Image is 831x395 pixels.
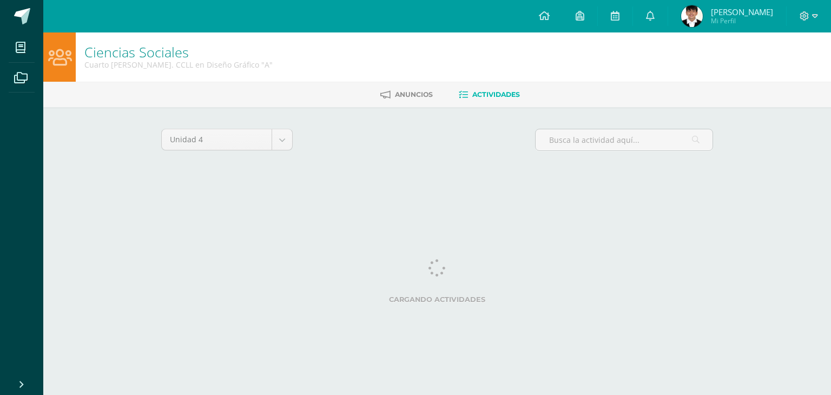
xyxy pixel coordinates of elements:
img: 46f588a5baa69dadd4e3423aeac4e3db.png [681,5,703,27]
span: Anuncios [395,90,433,98]
span: [PERSON_NAME] [711,6,773,17]
a: Ciencias Sociales [84,43,189,61]
label: Cargando actividades [161,295,713,304]
span: Mi Perfil [711,16,773,25]
span: Unidad 4 [170,129,263,150]
h1: Ciencias Sociales [84,44,273,60]
a: Actividades [459,86,520,103]
a: Anuncios [380,86,433,103]
input: Busca la actividad aquí... [536,129,713,150]
a: Unidad 4 [162,129,292,150]
div: Cuarto Bach. CCLL en Diseño Gráfico 'A' [84,60,273,70]
span: Actividades [472,90,520,98]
